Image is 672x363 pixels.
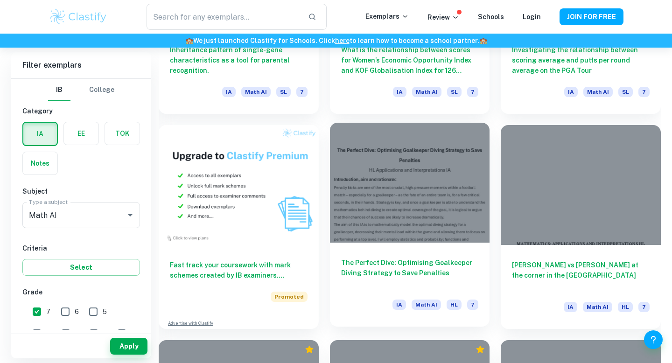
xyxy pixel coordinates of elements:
[467,300,478,310] span: 7
[75,328,79,339] span: 3
[412,87,441,97] span: Math AI
[365,11,409,21] p: Exemplars
[644,330,663,349] button: Help and Feedback
[412,300,441,310] span: Math AI
[638,302,650,312] span: 7
[131,328,134,339] span: 1
[583,87,613,97] span: Math AI
[476,345,485,354] div: Premium
[22,106,140,116] h6: Category
[638,87,650,97] span: 7
[447,87,462,97] span: SL
[583,302,612,312] span: Math AI
[478,13,504,21] a: Schools
[512,45,650,76] h6: Investigating the relationship between scoring average and putts per round average on the PGA Tour
[23,152,57,175] button: Notes
[168,320,213,327] a: Advertise with Clastify
[147,4,301,30] input: Search for any exemplars...
[49,7,108,26] img: Clastify logo
[103,307,107,317] span: 5
[296,87,308,97] span: 7
[427,12,459,22] p: Review
[46,328,51,339] span: 4
[392,300,406,310] span: IA
[22,287,140,297] h6: Grade
[222,87,236,97] span: IA
[124,209,137,222] button: Open
[523,13,541,21] a: Login
[11,52,151,78] h6: Filter exemplars
[330,125,490,329] a: The Perfect Dive: Optimising Goalkeeper Diving Strategy to Save PenaltiesIAMath AIHL7
[305,345,314,354] div: Premium
[48,79,114,101] div: Filter type choice
[170,260,308,280] h6: Fast track your coursework with mark schemes created by IB examiners. Upgrade now
[467,87,478,97] span: 7
[271,292,308,302] span: Promoted
[393,87,406,97] span: IA
[64,122,98,145] button: EE
[618,302,633,312] span: HL
[501,125,661,329] a: [PERSON_NAME] vs [PERSON_NAME] at the corner in the [GEOGRAPHIC_DATA]IAMath AIHL7
[564,87,578,97] span: IA
[22,243,140,253] h6: Criteria
[560,8,623,25] button: JOIN FOR FREE
[618,87,633,97] span: SL
[159,125,319,245] img: Thumbnail
[185,37,193,44] span: 🏫
[479,37,487,44] span: 🏫
[48,79,70,101] button: IB
[75,307,79,317] span: 6
[22,186,140,196] h6: Subject
[241,87,271,97] span: Math AI
[105,122,140,145] button: TOK
[22,259,140,276] button: Select
[110,338,147,355] button: Apply
[512,260,650,291] h6: [PERSON_NAME] vs [PERSON_NAME] at the corner in the [GEOGRAPHIC_DATA]
[335,37,350,44] a: here
[89,79,114,101] button: College
[341,45,479,76] h6: What is the relationship between scores for Women’s Economic Opportunity Index and KOF Globalisat...
[276,87,291,97] span: SL
[29,198,68,206] label: Type a subject
[2,35,670,46] h6: We just launched Clastify for Schools. Click to learn how to become a school partner.
[447,300,462,310] span: HL
[23,123,57,145] button: IA
[170,45,308,76] h6: Inheritance pattern of single-gene characteristics as a tool for parental recognition.
[564,302,577,312] span: IA
[341,258,479,288] h6: The Perfect Dive: Optimising Goalkeeper Diving Strategy to Save Penalties
[46,307,50,317] span: 7
[103,328,107,339] span: 2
